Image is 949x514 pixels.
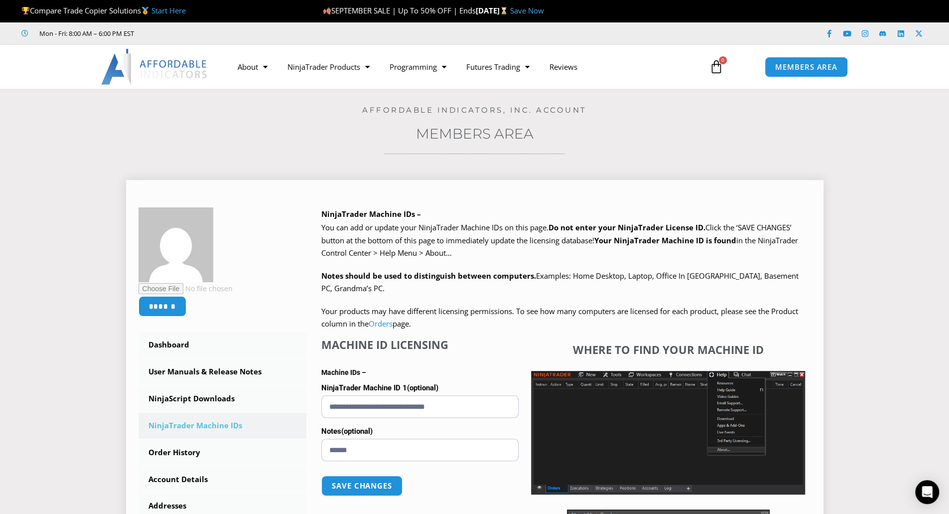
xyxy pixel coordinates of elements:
a: Reviews [540,55,587,78]
h4: Where to find your Machine ID [531,343,805,356]
a: Order History [138,440,307,466]
a: About [228,55,277,78]
img: LogoAI | Affordable Indicators – NinjaTrader [101,49,208,85]
iframe: Customer reviews powered by Trustpilot [148,28,297,38]
label: NinjaTrader Machine ID 1 [321,380,519,395]
span: Your products may have different licensing permissions. To see how many computers are licensed fo... [321,306,798,329]
strong: [DATE] [476,5,510,15]
h4: Machine ID Licensing [321,338,519,351]
strong: Machine IDs – [321,368,366,376]
a: Dashboard [138,332,307,358]
b: Do not enter your NinjaTrader License ID. [548,222,705,232]
a: Account Details [138,467,307,493]
a: Members Area [416,125,534,142]
span: MEMBERS AREA [775,63,837,71]
a: NinjaScript Downloads [138,386,307,412]
a: Orders [369,319,393,329]
a: Futures Trading [456,55,540,78]
span: (optional) [341,427,373,436]
a: Affordable Indicators, Inc. Account [362,105,587,115]
span: SEPTEMBER SALE | Up To 50% OFF | Ends [323,5,476,15]
img: Screenshot 2025-01-17 1155544 | Affordable Indicators – NinjaTrader [531,371,805,495]
nav: Menu [228,55,698,78]
span: Compare Trade Copier Solutions [21,5,186,15]
img: 🍂 [323,7,331,14]
a: 0 [694,52,738,81]
span: Examples: Home Desktop, Laptop, Office In [GEOGRAPHIC_DATA], Basement PC, Grandma’s PC. [321,271,799,294]
span: 0 [719,56,727,64]
a: MEMBERS AREA [765,57,848,77]
img: ⌛ [500,7,508,14]
strong: Your NinjaTrader Machine ID is found [594,235,736,245]
a: Save Now [510,5,544,15]
button: Save changes [321,476,403,496]
span: Mon - Fri: 8:00 AM – 6:00 PM EST [37,27,134,39]
a: NinjaTrader Products [277,55,380,78]
span: Click the ‘SAVE CHANGES’ button at the bottom of this page to immediately update the licensing da... [321,222,798,258]
img: 🏆 [22,7,29,14]
img: b5643e653da8c0a75aabb67ea7e5e79a9e21e6460760f2d2523a5daa0275cc56 [138,207,213,282]
b: NinjaTrader Machine IDs – [321,209,421,219]
a: NinjaTrader Machine IDs [138,413,307,439]
span: (optional) [407,383,438,392]
a: User Manuals & Release Notes [138,359,307,385]
a: Programming [380,55,456,78]
div: Open Intercom Messenger [915,480,939,504]
img: 🥇 [141,7,149,14]
strong: Notes should be used to distinguish between computers. [321,271,536,281]
a: Start Here [151,5,186,15]
label: Notes [321,424,519,439]
span: You can add or update your NinjaTrader Machine IDs on this page. [321,222,548,232]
